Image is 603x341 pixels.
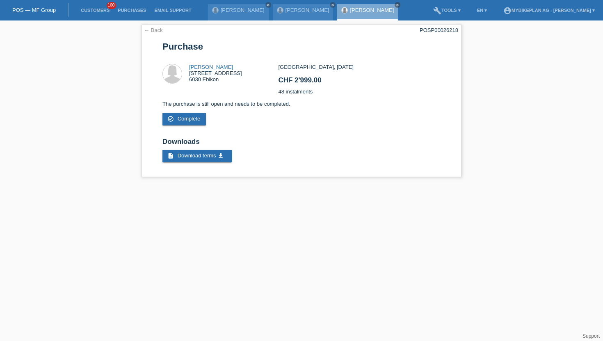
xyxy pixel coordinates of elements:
a: [PERSON_NAME] [221,7,265,13]
a: ← Back [144,27,163,33]
i: description [167,152,174,159]
a: description Download terms get_app [162,150,232,162]
a: EN ▾ [473,8,491,13]
i: close [331,3,335,7]
a: [PERSON_NAME] [350,7,394,13]
a: Support [582,333,600,339]
span: Complete [178,116,201,122]
a: Purchases [114,8,150,13]
h2: Downloads [162,138,441,150]
a: buildTools ▾ [429,8,465,13]
i: close [395,3,400,7]
a: account_circleMybikeplan AG - [PERSON_NAME] ▾ [499,8,599,13]
i: check_circle_outline [167,116,174,122]
a: Customers [77,8,114,13]
i: get_app [217,152,224,159]
span: Download terms [178,152,216,159]
a: check_circle_outline Complete [162,113,206,125]
div: POSP00026218 [420,27,458,33]
a: [PERSON_NAME] [286,7,329,13]
h1: Purchase [162,41,441,52]
a: close [265,2,271,8]
div: [STREET_ADDRESS] 6030 Ebikon [189,64,242,82]
a: POS — MF Group [12,7,56,13]
p: The purchase is still open and needs to be completed. [162,101,441,107]
i: build [433,7,441,15]
a: [PERSON_NAME] [189,64,233,70]
a: close [330,2,336,8]
a: Email Support [150,8,195,13]
a: close [395,2,400,8]
span: 100 [107,2,116,9]
h2: CHF 2'999.00 [278,76,440,89]
i: close [266,3,270,7]
i: account_circle [503,7,512,15]
div: [GEOGRAPHIC_DATA], [DATE] 48 instalments [278,64,440,101]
